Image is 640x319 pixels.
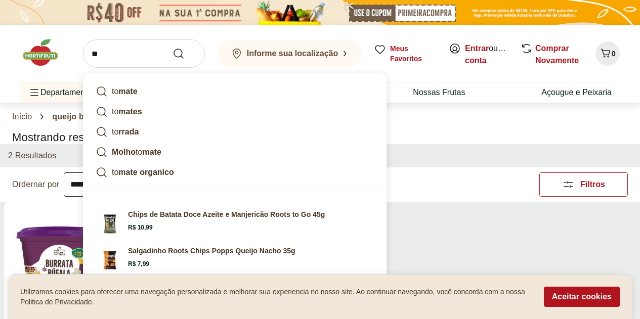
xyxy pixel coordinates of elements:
[465,44,489,53] a: Entrar
[217,39,362,68] button: Informe sua localização
[128,246,295,256] p: Salgadinho Roots Chips Popps Queijo Nacho 35g
[118,107,142,116] strong: mates
[541,86,612,99] a: Açougue e Peixaria
[96,246,124,274] img: Salgadinho Roots Chips Popps Queijo Nacho 35g
[374,43,437,64] a: Meus Favoritos
[390,43,437,64] span: Meus Favoritos
[92,242,378,278] a: Salgadinho Roots Chips Popps Queijo Nacho 35gSalgadinho Roots Chips Popps Queijo Nacho 35gR$ 7,99
[544,287,620,307] button: Aceitar cookies
[580,180,605,189] span: Filtros
[118,168,174,176] strong: mate organico
[595,41,620,66] button: Carrinho
[12,131,628,144] h1: Mostrando resultados para:
[20,287,532,307] p: Utilizamos cookies para oferecer uma navegação personalizada e melhorar sua experiencia no nosso ...
[92,205,378,242] a: Chips de Batata Doce Azeite e Manjericão Roots to Go 45gChips de Batata Doce Azeite e Manjericão ...
[112,146,161,158] p: to
[142,148,161,156] strong: mate
[92,162,378,183] a: tomate organico
[465,42,510,67] span: ou
[28,80,96,105] span: Departamentos
[92,142,378,162] a: Molhotomate
[83,39,205,68] input: search
[539,172,628,197] button: Filtros
[8,150,56,161] h2: 2 Resultados
[247,49,338,58] b: Informe sua localização
[118,87,137,96] strong: mate
[12,112,32,121] a: Início
[12,179,60,190] label: Ordernar por
[562,178,574,191] svg: Abrir Filtros
[118,127,139,136] strong: rrada
[92,122,378,142] a: torrada
[128,260,149,268] span: R$ 7,99
[612,50,616,58] span: 0
[128,223,153,232] span: R$ 10,99
[112,85,138,98] p: to
[52,112,107,121] span: queijo burrata
[12,210,108,306] img: Queijo Burrata de Búfala Natural da Terra 120g
[92,102,378,122] a: tomates
[413,86,465,99] a: Nossas Frutas
[112,148,136,156] strong: Molho
[112,106,142,118] p: to
[535,44,579,65] a: Comprar Novamente
[20,37,71,68] img: Hortifruti
[92,81,378,102] a: tomate
[112,166,174,178] p: to
[112,126,139,138] p: to
[28,80,40,105] button: Menu
[173,48,197,60] button: Submit Search
[128,209,325,219] p: Chips de Batata Doce Azeite e Manjericão Roots to Go 45g
[96,209,124,238] img: Chips de Batata Doce Azeite e Manjericão Roots to Go 45g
